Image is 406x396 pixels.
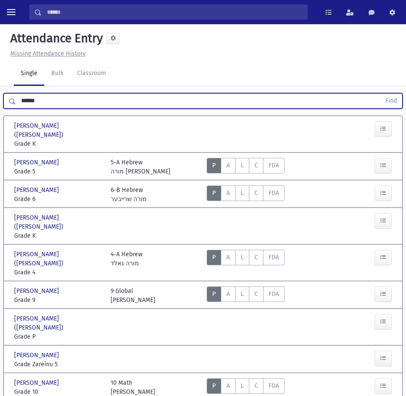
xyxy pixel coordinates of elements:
span: C [254,290,258,298]
span: L [241,162,244,169]
span: Grade 5 [14,167,102,176]
span: Grade 4 [14,268,102,277]
div: 6-B Hebrew מורה שרייבער [111,185,147,204]
a: Classroom [70,62,113,86]
span: FDA [269,162,279,169]
span: C [254,189,258,197]
span: Grade 6 [14,195,102,204]
span: A [226,162,230,169]
a: Single [14,62,44,86]
button: Find [380,94,402,108]
span: [PERSON_NAME] ([PERSON_NAME]) [14,213,102,231]
span: C [254,382,258,390]
span: L [241,290,244,298]
span: [PERSON_NAME] [14,351,61,360]
span: A [226,254,230,261]
span: [PERSON_NAME] [14,158,61,167]
div: AttTypes [207,158,285,176]
span: FDA [269,290,279,298]
span: [PERSON_NAME] ([PERSON_NAME]) [14,314,102,332]
span: P [212,189,216,197]
div: 9 Global [PERSON_NAME] [111,286,155,305]
span: [PERSON_NAME] [14,378,61,387]
a: Bulk [44,62,70,86]
span: Grade Zareinu 5 [14,360,102,369]
span: P [212,290,216,298]
h5: Attendance Entry [7,31,103,46]
div: 5-A Hebrew מורה [PERSON_NAME] [111,158,170,176]
span: Grade K [14,139,102,148]
div: 4-A Hebrew מורה גאלד [111,250,143,277]
span: [PERSON_NAME] [14,185,61,195]
span: Grade K [14,231,102,240]
span: [PERSON_NAME] ([PERSON_NAME]) [14,121,102,139]
input: Search [42,4,307,20]
span: P [212,382,216,390]
button: toggle menu [3,4,19,20]
span: A [226,290,230,298]
span: FDA [269,254,279,261]
span: [PERSON_NAME] [14,286,61,295]
span: C [254,162,258,169]
span: [PERSON_NAME] ([PERSON_NAME]) [14,250,102,268]
span: P [212,254,216,261]
div: AttTypes [207,185,285,204]
u: Missing Attendance History [10,50,86,57]
div: AttTypes [207,286,285,305]
span: Grade P [14,332,102,341]
span: FDA [269,189,279,197]
span: L [241,254,244,261]
a: Missing Attendance History [7,50,86,57]
span: A [226,189,230,197]
div: AttTypes [207,250,285,277]
span: Grade 9 [14,295,102,305]
span: P [212,162,216,169]
span: L [241,189,244,197]
span: C [254,254,258,261]
span: FDA [269,382,279,390]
